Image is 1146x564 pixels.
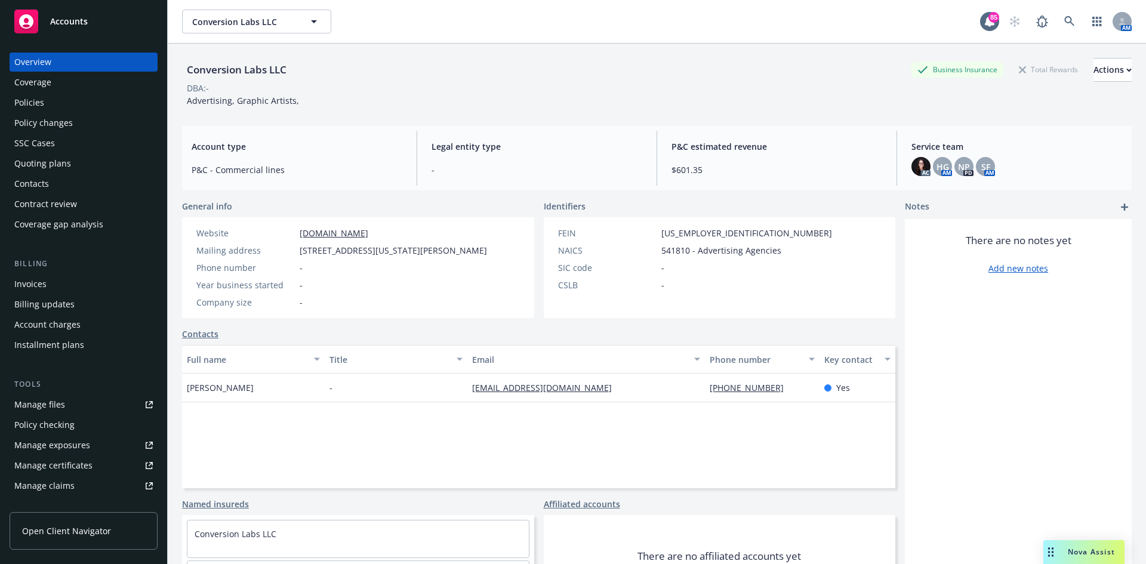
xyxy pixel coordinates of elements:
a: Start snowing [1003,10,1027,33]
a: Contacts [182,328,218,340]
a: Manage claims [10,476,158,495]
span: SF [981,161,990,173]
span: Advertising, Graphic Artists, [187,95,299,106]
a: Coverage gap analysis [10,215,158,234]
a: Accounts [10,5,158,38]
a: Installment plans [10,335,158,355]
a: Invoices [10,275,158,294]
span: [PERSON_NAME] [187,381,254,394]
span: Service team [911,140,1122,153]
span: - [329,381,332,394]
span: Open Client Navigator [22,525,111,537]
div: Manage BORs [14,497,70,516]
div: Title [329,353,449,366]
button: Title [325,345,467,374]
a: Quoting plans [10,154,158,173]
div: Business Insurance [911,62,1003,77]
div: Contacts [14,174,49,193]
a: Search [1058,10,1082,33]
a: Policy changes [10,113,158,132]
div: Company size [196,296,295,309]
div: Contract review [14,195,77,214]
a: Contacts [10,174,158,193]
div: Coverage [14,73,51,92]
div: Billing [10,258,158,270]
img: photo [911,157,931,176]
a: Policy checking [10,415,158,434]
a: Add new notes [988,262,1048,275]
div: Manage claims [14,476,75,495]
div: CSLB [558,279,657,291]
span: - [661,261,664,274]
div: Coverage gap analysis [14,215,103,234]
button: Full name [182,345,325,374]
div: Policy changes [14,113,73,132]
span: General info [182,200,232,212]
a: add [1117,200,1132,214]
div: NAICS [558,244,657,257]
span: HG [936,161,949,173]
a: Policies [10,93,158,112]
div: Full name [187,353,307,366]
a: Report a Bug [1030,10,1054,33]
div: 85 [988,11,999,22]
a: Overview [10,53,158,72]
span: - [300,296,303,309]
button: Key contact [820,345,895,374]
span: [US_EMPLOYER_IDENTIFICATION_NUMBER] [661,227,832,239]
div: Quoting plans [14,154,71,173]
span: P&C estimated revenue [671,140,882,153]
div: Account charges [14,315,81,334]
div: Key contact [824,353,877,366]
span: NP [958,161,970,173]
button: Conversion Labs LLC [182,10,331,33]
span: - [432,164,642,176]
a: Affiliated accounts [544,498,620,510]
span: [STREET_ADDRESS][US_STATE][PERSON_NAME] [300,244,487,257]
a: [EMAIL_ADDRESS][DOMAIN_NAME] [472,382,621,393]
button: Email [467,345,705,374]
div: Website [196,227,295,239]
div: Manage certificates [14,456,93,475]
div: Actions [1093,58,1132,81]
span: Yes [836,381,850,394]
div: Invoices [14,275,47,294]
a: Manage files [10,395,158,414]
a: Named insureds [182,498,249,510]
div: Billing updates [14,295,75,314]
span: - [300,279,303,291]
a: Account charges [10,315,158,334]
a: Manage exposures [10,436,158,455]
div: Phone number [710,353,801,366]
span: Accounts [50,17,88,26]
span: - [300,261,303,274]
div: Manage files [14,395,65,414]
div: Installment plans [14,335,84,355]
span: There are no notes yet [966,233,1071,248]
button: Nova Assist [1043,540,1125,564]
span: There are no affiliated accounts yet [637,549,801,563]
span: Legal entity type [432,140,642,153]
a: [PHONE_NUMBER] [710,382,793,393]
a: Contract review [10,195,158,214]
a: SSC Cases [10,134,158,153]
div: Phone number [196,261,295,274]
span: Notes [905,200,929,214]
div: SSC Cases [14,134,55,153]
span: - [661,279,664,291]
a: Switch app [1085,10,1109,33]
div: SIC code [558,261,657,274]
div: Mailing address [196,244,295,257]
button: Actions [1093,58,1132,82]
a: [DOMAIN_NAME] [300,227,368,239]
div: Year business started [196,279,295,291]
div: FEIN [558,227,657,239]
div: DBA: - [187,82,209,94]
div: Manage exposures [14,436,90,455]
div: Drag to move [1043,540,1058,564]
div: Email [472,353,687,366]
div: Tools [10,378,158,390]
a: Billing updates [10,295,158,314]
span: Account type [192,140,402,153]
